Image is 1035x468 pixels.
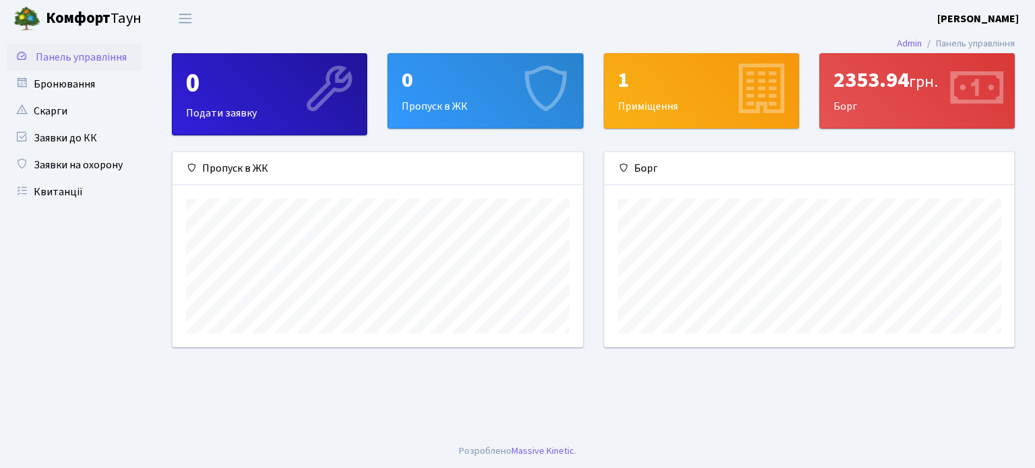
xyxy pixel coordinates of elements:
div: Пропуск в ЖК [388,54,582,128]
div: 0 [186,67,353,100]
nav: breadcrumb [877,30,1035,58]
span: Панель управління [36,50,127,65]
b: [PERSON_NAME] [937,11,1019,26]
div: Пропуск в ЖК [172,152,583,185]
a: Заявки на охорону [7,152,142,178]
span: грн. [909,70,938,94]
a: Admin [897,36,922,51]
button: Переключити навігацію [168,7,202,30]
a: 0Пропуск в ЖК [387,53,583,129]
div: Борг [604,152,1015,185]
li: Панель управління [922,36,1015,51]
div: 0 [402,67,569,93]
div: Борг [820,54,1014,128]
div: 1 [618,67,785,93]
span: Таун [46,7,142,30]
div: Подати заявку [172,54,367,135]
a: Квитанції [7,178,142,205]
a: 1Приміщення [604,53,799,129]
a: [PERSON_NAME] [937,11,1019,27]
div: Приміщення [604,54,798,128]
a: Скарги [7,98,142,125]
a: Бронювання [7,71,142,98]
div: 2353.94 [834,67,1001,93]
img: logo.png [13,5,40,32]
b: Комфорт [46,7,111,29]
a: Massive Kinetic [511,444,574,458]
a: Заявки до КК [7,125,142,152]
a: 0Подати заявку [172,53,367,135]
a: Панель управління [7,44,142,71]
div: Розроблено . [459,444,576,459]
